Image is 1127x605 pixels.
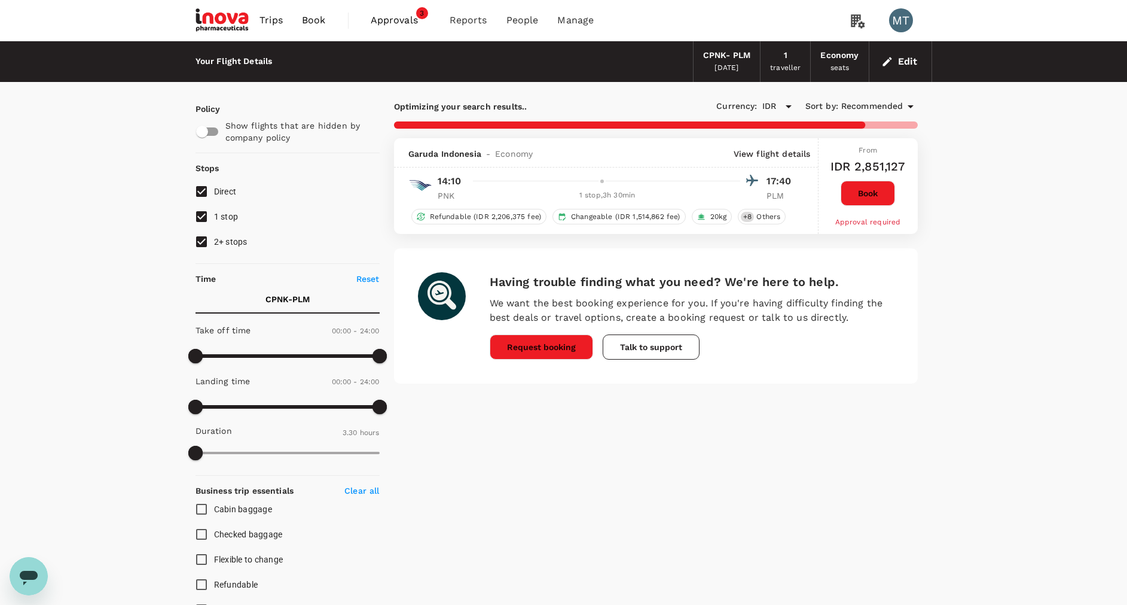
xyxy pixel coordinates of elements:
strong: Stops [196,163,219,173]
span: 00:00 - 24:00 [332,327,380,335]
span: 3 [416,7,428,19]
strong: Business trip essentials [196,486,294,495]
span: From [859,146,877,154]
div: 20kg [692,209,732,224]
span: Direct [214,187,237,196]
p: Take off time [196,324,251,336]
span: Changeable (IDR 1,514,862 fee) [566,212,685,222]
p: We want the best booking experience for you. If you're having difficulty finding the best deals o... [490,296,894,325]
span: Sort by : [805,100,838,113]
p: Reset [356,273,380,285]
span: - [481,148,495,160]
span: People [506,13,539,28]
h6: Having trouble finding what you need? We're here to help. [490,272,894,291]
div: MT [889,8,913,32]
span: Trips [259,13,283,28]
span: Refundable (IDR 2,206,375 fee) [425,212,546,222]
span: Book [302,13,326,28]
span: Approval required [835,218,901,226]
p: PNK [438,190,468,202]
span: 3.30 hours [343,428,380,437]
div: Changeable (IDR 1,514,862 fee) [552,209,686,224]
p: CPNK - PLM [265,293,310,305]
span: Recommended [841,100,903,113]
span: Reports [450,13,487,28]
button: Talk to support [603,335,700,360]
span: Currency : [716,100,757,113]
span: 1 stop [214,212,239,221]
div: seats [830,62,850,74]
button: Book [841,181,895,206]
button: Edit [879,52,922,71]
span: Refundable [214,580,258,589]
p: Duration [196,425,232,437]
div: Economy [820,49,859,62]
img: iNova Pharmaceuticals [196,7,251,34]
button: Open [780,98,797,115]
div: Refundable (IDR 2,206,375 fee) [411,209,547,224]
p: Policy [196,103,206,115]
div: Your Flight Details [196,55,273,68]
p: Time [196,273,216,285]
p: Show flights that are hidden by company policy [225,120,371,144]
span: Checked baggage [214,530,283,539]
span: Flexible to change [214,555,283,564]
div: [DATE] [714,62,738,74]
span: Garuda Indonesia [408,148,481,160]
button: Request booking [490,335,593,360]
span: 00:00 - 24:00 [332,378,380,386]
div: 1 stop , 3h 30min [475,190,740,202]
p: View flight details [734,148,811,160]
p: PLM [766,190,796,202]
span: 2+ stops [214,237,248,247]
span: Approvals [371,13,430,28]
div: CPNK - PLM [703,49,750,62]
img: GA [408,174,432,197]
p: Optimizing your search results.. [394,101,656,113]
span: Manage [557,13,594,28]
span: Cabin baggage [214,504,272,514]
span: 20kg [705,212,732,222]
p: Landing time [196,375,251,387]
p: 14:10 [438,174,462,189]
iframe: Button to launch messaging window [10,557,48,595]
div: traveller [770,62,801,74]
span: + 8 [741,212,754,222]
span: Economy [495,148,533,160]
span: Others [752,212,785,222]
p: 17:40 [766,174,796,189]
h6: IDR 2,851,127 [830,157,906,176]
p: Clear all [344,485,379,497]
div: +8Others [738,209,786,224]
div: 1 [784,49,787,62]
